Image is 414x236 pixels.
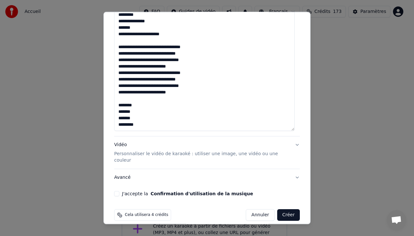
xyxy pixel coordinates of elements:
[125,212,168,218] span: Cela utilisera 4 crédits
[246,209,274,221] button: Annuler
[114,142,289,164] div: Vidéo
[114,169,300,186] button: Avancé
[122,191,253,196] label: J'accepte la
[114,151,289,164] p: Personnaliser le vidéo de karaoké : utiliser une image, une vidéo ou une couleur
[277,209,300,221] button: Créer
[150,191,253,196] button: J'accepte la
[114,136,300,169] button: VidéoPersonnaliser le vidéo de karaoké : utiliser une image, une vidéo ou une couleur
